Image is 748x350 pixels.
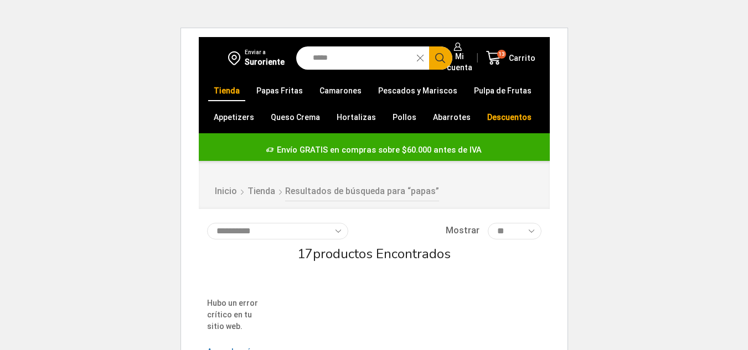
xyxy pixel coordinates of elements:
[228,49,245,67] img: address-field-icon.svg
[482,107,537,128] a: Descuentos
[214,169,439,201] nav: Breadcrumb
[214,185,238,198] a: Inicio
[373,80,463,101] a: Pescados y Mariscos
[427,107,476,128] a: Abarrotes
[207,223,348,239] select: Pedido de la tienda
[429,46,452,70] button: Search button
[208,80,245,101] a: Tienda
[387,107,422,128] a: Pollos
[483,45,539,71] a: 13 Carrito
[247,185,276,198] a: Tienda
[313,245,451,263] span: productos encontrados
[297,245,313,263] span: 17
[251,80,308,101] a: Papas Fritas
[314,80,367,101] a: Camarones
[446,224,479,237] span: Mostrar
[441,37,472,79] a: Mi cuenta
[207,297,261,332] p: Hubo un error crítico en tu sitio web.
[245,56,285,67] div: Suroriente
[245,49,285,56] div: Enviar a
[497,50,506,59] span: 13
[265,107,326,128] a: Queso Crema
[444,51,472,73] span: Mi cuenta
[468,80,537,101] a: Pulpa de Frutas
[208,107,260,128] a: Appetizers
[331,107,381,128] a: Hortalizas
[285,186,439,201] h1: Resultados de búsqueda para “papas”
[506,53,535,64] span: Carrito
